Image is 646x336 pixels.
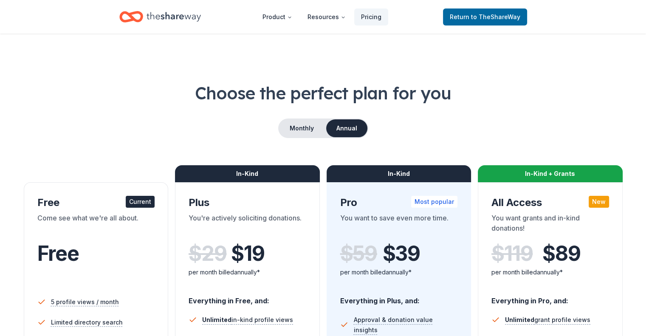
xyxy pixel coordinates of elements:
[37,213,155,237] div: Come see what we're all about.
[353,315,457,335] span: Approval & donation value insights
[450,12,520,22] span: Return
[478,165,623,182] div: In-Kind + Grants
[354,8,388,25] a: Pricing
[505,316,590,323] span: grant profile views
[126,196,155,208] div: Current
[326,119,367,137] button: Annual
[202,316,231,323] span: Unlimited
[37,241,79,266] span: Free
[491,267,609,277] div: per month billed annually*
[37,196,155,209] div: Free
[471,13,520,20] span: to TheShareWay
[340,196,458,209] div: Pro
[189,288,306,306] div: Everything in Free, and:
[340,267,458,277] div: per month billed annually*
[51,297,119,307] span: 5 profile views / month
[231,242,264,265] span: $ 19
[51,317,123,328] span: Limited directory search
[202,316,293,323] span: in-kind profile views
[189,196,306,209] div: Plus
[443,8,527,25] a: Returnto TheShareWay
[340,213,458,237] div: You want to save even more time.
[20,81,626,105] h1: Choose the perfect plan for you
[491,288,609,306] div: Everything in Pro, and:
[327,165,471,182] div: In-Kind
[589,196,609,208] div: New
[256,7,388,27] nav: Main
[542,242,580,265] span: $ 89
[301,8,353,25] button: Resources
[279,119,324,137] button: Monthly
[189,267,306,277] div: per month billed annually*
[383,242,420,265] span: $ 39
[505,316,534,323] span: Unlimited
[411,196,457,208] div: Most popular
[175,165,320,182] div: In-Kind
[119,7,201,27] a: Home
[256,8,299,25] button: Product
[491,196,609,209] div: All Access
[491,213,609,237] div: You want grants and in-kind donations!
[189,213,306,237] div: You're actively soliciting donations.
[340,288,458,306] div: Everything in Plus, and:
